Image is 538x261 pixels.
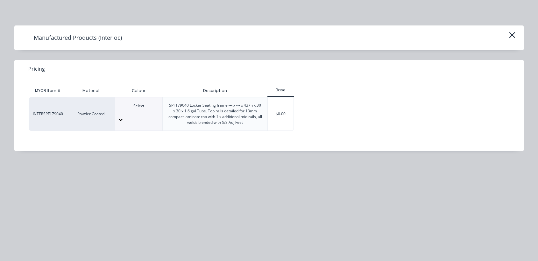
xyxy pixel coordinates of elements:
div: Colour [115,84,162,97]
div: Select [115,103,162,109]
span: Pricing [28,65,45,73]
div: Material [67,84,115,97]
div: Powder Coated [67,97,115,131]
div: INTERSPF179040 [29,97,67,131]
div: Base [267,87,294,93]
div: SPF179040 Locker Seating frame --- x --- x 437h x 30 x 30 x 1.6 gal Tube. Top rails detailed for ... [168,102,262,125]
div: MYOB Item # [29,84,67,97]
h4: Manufactured Products (Interloc) [24,32,131,44]
div: $0.00 [268,97,294,130]
div: Description [198,83,232,99]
